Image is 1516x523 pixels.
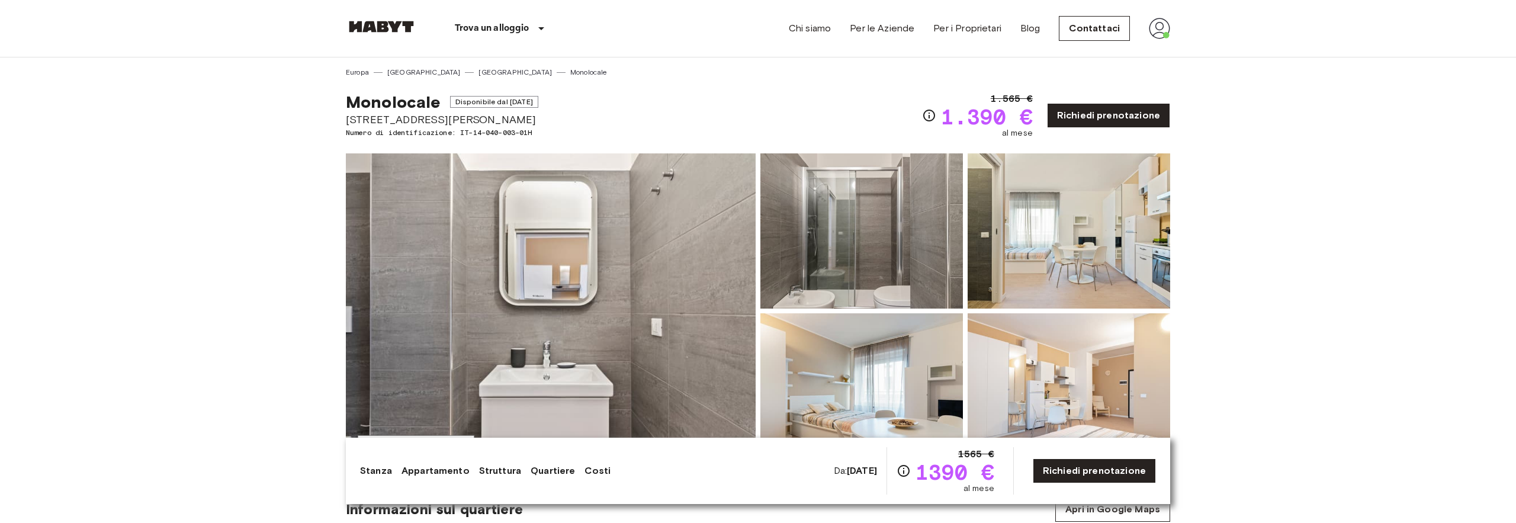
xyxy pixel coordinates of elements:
[346,127,538,138] span: Numero di identificazione: IT-14-040-003-01H
[991,92,1033,106] span: 1.565 €
[360,464,392,478] a: Stanza
[1020,21,1040,36] a: Blog
[1149,18,1170,39] img: avatar
[933,21,1001,36] a: Per i Proprietari
[922,108,936,123] svg: Verifica i dettagli delle spese nella sezione 'Riassunto dei Costi'. Si prega di notare che gli s...
[346,153,756,469] img: Marketing picture of unit IT-14-040-003-01H
[760,313,963,469] img: Picture of unit IT-14-040-003-01H
[1047,103,1170,128] a: Richiedi prenotazione
[479,464,521,478] a: Struttura
[358,435,474,457] button: Mostra tutte le foto
[834,464,877,477] span: Da:
[402,464,470,478] a: Appartamento
[478,67,552,78] a: [GEOGRAPHIC_DATA]
[346,67,369,78] a: Europa
[968,153,1170,309] img: Picture of unit IT-14-040-003-01H
[789,21,831,36] a: Chi siamo
[897,464,911,478] svg: Verifica i dettagli delle spese nella sezione 'Riassunto dei Costi'. Si prega di notare che gli s...
[850,21,914,36] a: Per le Aziende
[958,447,994,461] span: 1565 €
[760,153,963,309] img: Picture of unit IT-14-040-003-01H
[570,67,608,78] a: Monolocale
[346,112,538,127] span: [STREET_ADDRESS][PERSON_NAME]
[584,464,611,478] a: Costi
[916,461,994,483] span: 1390 €
[963,483,994,495] span: al mese
[346,500,523,518] span: Informazioni sul quartiere
[1002,127,1033,139] span: al mese
[531,464,575,478] a: Quartiere
[455,21,529,36] p: Trova un alloggio
[1033,458,1156,483] a: Richiedi prenotazione
[346,92,441,112] span: Monolocale
[1055,497,1170,522] a: Apri in Google Maps
[346,21,417,33] img: Habyt
[968,313,1170,469] img: Picture of unit IT-14-040-003-01H
[450,96,538,108] span: Disponibile dal [DATE]
[387,67,461,78] a: [GEOGRAPHIC_DATA]
[1059,16,1130,41] a: Contattaci
[847,465,877,476] b: [DATE]
[941,106,1033,127] span: 1.390 €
